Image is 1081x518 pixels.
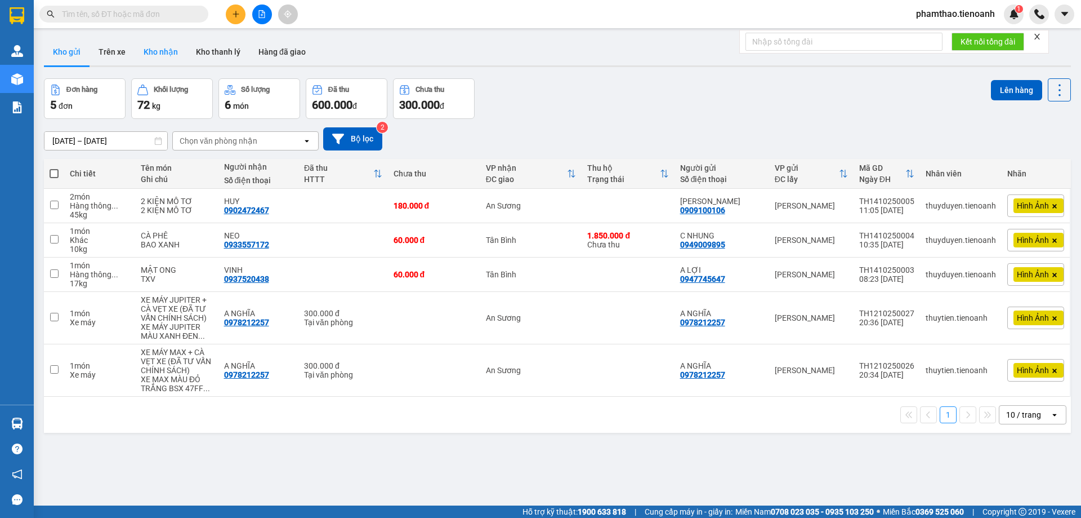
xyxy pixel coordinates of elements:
div: MẬT ONG [141,265,213,275]
div: 1 món [70,261,129,270]
th: Toggle SortBy [480,159,582,189]
span: Miền Bắc [883,506,964,518]
div: Tên món [141,163,213,172]
div: 17 kg [70,279,129,288]
div: 0902472467 [224,206,269,215]
span: ... [111,201,118,210]
div: thuyduyen.tienoanh [926,236,996,245]
div: 10 kg [70,245,129,254]
div: Trạng thái [587,175,659,184]
span: đơn [59,101,73,110]
div: Người gửi [680,163,763,172]
div: Chi tiết [70,169,129,178]
div: thuytien.tienoanh [926,366,996,375]
div: Tân Bình [486,236,577,245]
div: Xe máy [70,370,129,379]
span: 300.000 [399,98,440,112]
span: close [1033,33,1041,41]
div: Nhãn [1007,169,1064,178]
div: BAO XANH [141,240,213,249]
span: đ [440,101,444,110]
img: warehouse-icon [11,45,23,57]
span: copyright [1019,508,1026,516]
div: ĐC giao [486,175,568,184]
button: Chưa thu300.000đ [393,78,475,119]
div: 1.850.000 đ [587,231,668,240]
div: 20:36 [DATE] [859,318,914,327]
div: 45 kg [70,210,129,219]
div: 2 KIỆN MÔ TƠ [141,197,213,206]
div: Nhân viên [926,169,996,178]
img: solution-icon [11,101,23,113]
div: Số lượng [241,86,270,94]
div: Tại văn phòng [304,318,382,327]
div: Đơn hàng [66,86,97,94]
span: | [972,506,974,518]
div: XE MÁY JUPITER MÀU XANH ĐEN BSX 70L4-5036 [141,322,213,340]
button: Số lượng6món [218,78,300,119]
span: Hình Ảnh [1017,269,1049,280]
span: Miền Nam [735,506,874,518]
span: Cung cấp máy in - giấy in: [645,506,732,518]
button: Lên hàng [991,80,1042,100]
span: 1 [1017,5,1021,13]
div: ANH SƠN [680,197,763,206]
div: 0947745647 [680,275,725,284]
img: icon-new-feature [1009,9,1019,19]
span: Hỗ trợ kỹ thuật: [522,506,626,518]
div: 10:35 [DATE] [859,240,914,249]
div: TH1410250005 [859,197,914,206]
button: Trên xe [90,38,135,65]
span: 600.000 [312,98,352,112]
span: aim [284,10,292,18]
span: search [47,10,55,18]
span: ... [198,331,205,340]
div: Số điện thoại [680,175,763,184]
svg: open [302,136,311,145]
div: Chưa thu [394,169,475,178]
div: Người nhận [224,162,293,171]
div: XE MÁY JUPITER + CÀ VẸT XE (ĐÃ TƯ VẤN CHÍNH SÁCH) [141,295,213,322]
div: A NGHĨA [224,309,293,318]
span: plus [232,10,240,18]
div: Chưa thu [587,231,668,249]
div: ĐC lấy [775,175,839,184]
span: notification [12,469,23,480]
span: file-add [258,10,266,18]
div: 300.000 đ [304,361,382,370]
div: Số điện thoại [224,176,293,185]
div: [PERSON_NAME] [775,270,848,279]
div: 0978212257 [680,370,725,379]
div: thuyduyen.tienoanh [926,270,996,279]
div: HTTT [304,175,373,184]
div: thuytien.tienoanh [926,313,996,322]
button: Bộ lọc [323,127,382,150]
div: Tại văn phòng [304,370,382,379]
div: 1 món [70,361,129,370]
span: caret-down [1060,9,1070,19]
div: VP nhận [486,163,568,172]
div: 20:34 [DATE] [859,370,914,379]
button: 1 [940,406,957,423]
div: 0937520438 [224,275,269,284]
div: 2 món [70,192,129,201]
span: 5 [50,98,56,112]
div: An Sương [486,313,577,322]
div: [PERSON_NAME] [775,366,848,375]
div: 10 / trang [1006,409,1041,420]
div: Chọn văn phòng nhận [180,135,257,147]
span: Hình Ảnh [1017,313,1049,323]
button: Kho gửi [44,38,90,65]
div: Ghi chú [141,175,213,184]
div: An Sương [486,201,577,210]
img: warehouse-icon [11,418,23,430]
img: logo-vxr [10,7,24,24]
div: A NGHĨA [680,309,763,318]
sup: 1 [1015,5,1023,13]
div: Mã GD [859,163,905,172]
div: Khối lượng [154,86,188,94]
span: Hình Ảnh [1017,235,1049,245]
div: NEO [224,231,293,240]
strong: 0369 525 060 [915,507,964,516]
div: 0978212257 [224,318,269,327]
